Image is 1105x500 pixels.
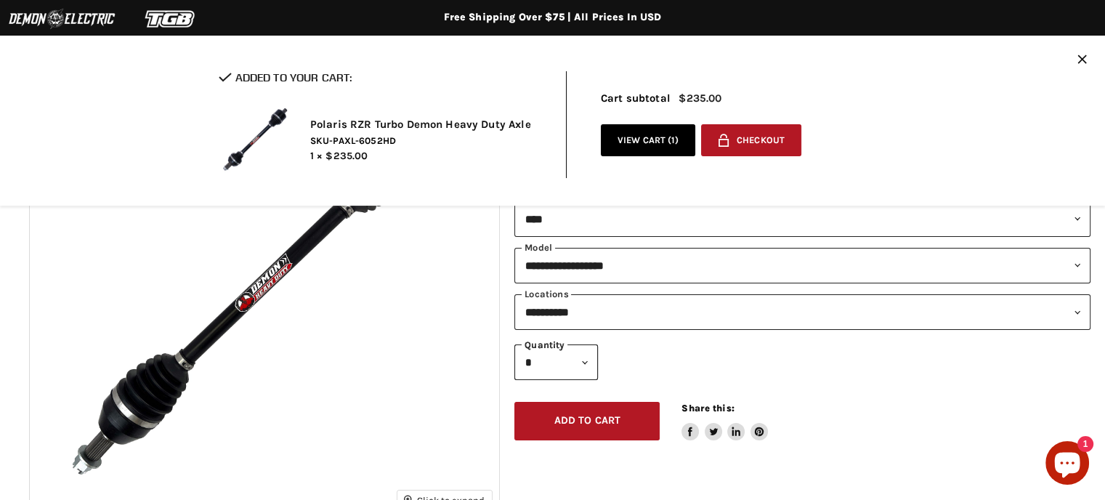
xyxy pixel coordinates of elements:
span: 1 [671,134,675,145]
aside: Share this: [681,402,768,440]
inbox-online-store-chat: Shopify online store chat [1041,441,1093,488]
span: Share this: [681,403,734,414]
h2: Added to your cart: [219,71,544,84]
button: Checkout [701,124,801,157]
select: modal-name [514,248,1090,283]
span: $235.00 [679,92,721,105]
img: Demon Electric Logo 2 [7,5,116,33]
span: 1 × [310,150,323,162]
form: cart checkout [695,124,801,162]
button: Close [1077,55,1087,67]
h2: Polaris RZR Turbo Demon Heavy Duty Axle [310,118,544,132]
a: View cart (1) [601,124,696,157]
button: Add to cart [514,402,660,440]
span: Add to cart [554,414,620,427]
span: $235.00 [325,150,368,162]
select: year [514,201,1090,237]
span: Checkout [737,135,785,146]
span: Cart subtotal [601,92,671,105]
img: Polaris RZR Turbo Demon Heavy Duty Axle [219,102,291,175]
span: SKU-PAXL-6052HD [310,134,544,148]
select: Quantity [514,344,598,380]
img: TGB Logo 2 [116,5,225,33]
select: keys [514,294,1090,330]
